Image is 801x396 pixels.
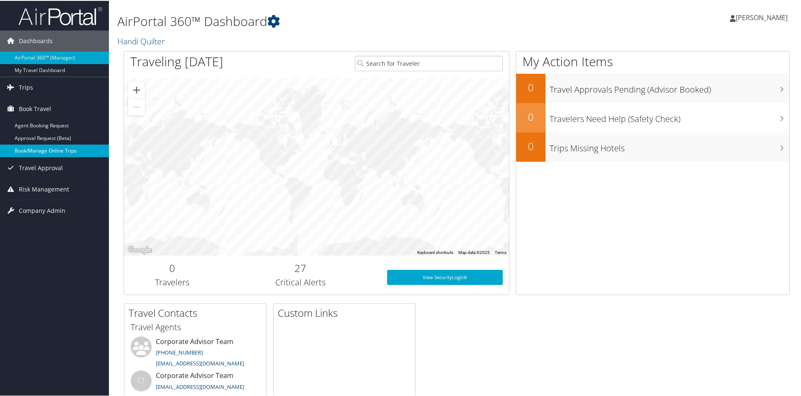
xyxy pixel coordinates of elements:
li: Corporate Advisor Team [127,336,264,370]
h2: 0 [516,109,545,123]
h1: My Action Items [516,52,789,70]
span: Dashboards [19,30,53,51]
h2: 27 [227,260,375,274]
a: [EMAIL_ADDRESS][DOMAIN_NAME] [156,359,244,366]
h2: 0 [130,260,214,274]
div: CT [131,370,152,391]
a: 0Trips Missing Hotels [516,132,789,161]
a: View SecurityLogic® [387,269,503,284]
h3: Critical Alerts [227,276,375,287]
h3: Travel Approvals Pending (Advisor Booked) [550,79,789,95]
a: [EMAIL_ADDRESS][DOMAIN_NAME] [156,382,244,390]
img: Google [126,244,154,255]
h2: Travel Contacts [129,305,266,319]
button: Zoom out [128,98,145,115]
a: 0Travel Approvals Pending (Advisor Booked) [516,73,789,102]
button: Zoom in [128,81,145,98]
h2: 0 [516,80,545,94]
span: Risk Management [19,178,69,199]
a: Handi Quilter [117,35,167,46]
h1: AirPortal 360™ Dashboard [117,12,570,29]
input: Search for Traveler [355,55,503,70]
button: Keyboard shortcuts [417,249,453,255]
h3: Travelers [130,276,214,287]
h1: Traveling [DATE] [130,52,223,70]
h3: Trips Missing Hotels [550,137,789,153]
h3: Travel Agents [131,321,260,332]
h2: 0 [516,138,545,153]
a: Terms (opens in new tab) [495,249,506,254]
a: Open this area in Google Maps (opens a new window) [126,244,154,255]
img: airportal-logo.png [18,5,102,25]
a: [PERSON_NAME] [730,4,796,29]
span: Travel Approval [19,157,63,178]
h3: Travelers Need Help (Safety Check) [550,108,789,124]
a: [PHONE_NUMBER] [156,348,203,355]
span: Map data ©2025 [458,249,490,254]
span: Book Travel [19,98,51,119]
a: 0Travelers Need Help (Safety Check) [516,102,789,132]
h2: Custom Links [278,305,415,319]
span: Trips [19,76,33,97]
span: Company Admin [19,199,65,220]
span: [PERSON_NAME] [736,12,788,21]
